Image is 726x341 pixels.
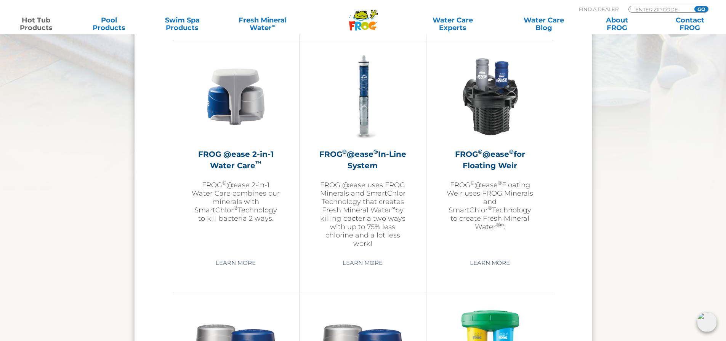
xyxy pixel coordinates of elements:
[272,22,276,29] sup: ∞
[446,148,534,171] h2: FROG @ease for Floating Weir
[319,53,407,250] a: FROG®@ease®In-Line SystemFROG @ease uses FROG Minerals and SmartChlor Technology that creates Fre...
[579,6,619,13] p: Find A Dealer
[461,256,519,270] a: Learn More
[319,148,407,171] h2: FROG @ease In-Line System
[192,53,280,250] a: FROG @ease 2-in-1 Water Care™FROG®@ease 2-in-1 Water Care combines our minerals with SmartChlor®T...
[192,148,280,171] h2: FROG @ease 2-in-1 Water Care
[234,205,238,211] sup: ®
[334,256,391,270] a: Learn More
[588,16,645,32] a: AboutFROG
[207,256,264,270] a: Learn More
[662,16,718,32] a: ContactFROG
[509,148,514,155] sup: ®
[227,16,298,32] a: Fresh MineralWater∞
[446,181,534,231] p: FROG @ease Floating Weir uses FROG Minerals and SmartChlor Technology to create Fresh Mineral Wat...
[391,205,395,211] sup: ∞
[470,180,474,186] sup: ®
[373,148,378,155] sup: ®
[192,53,280,141] img: @ease-2-in-1-Holder-v2-300x300.png
[407,16,499,32] a: Water CareExperts
[446,53,534,250] a: FROG®@ease®for Floating WeirFROG®@ease®Floating Weir uses FROG Minerals and SmartChlor®Technology...
[255,159,261,167] sup: ™
[515,16,572,32] a: Water CareBlog
[446,53,534,141] img: InLineWeir_Front_High_inserting-v2-300x300.png
[635,6,686,13] input: Zip Code Form
[478,148,482,155] sup: ®
[319,181,407,248] p: FROG @ease uses FROG Minerals and SmartChlor Technology that creates Fresh Mineral Water by killi...
[694,6,708,12] input: GO
[496,221,500,228] sup: ®
[342,148,347,155] sup: ®
[8,16,64,32] a: Hot TubProducts
[154,16,211,32] a: Swim SpaProducts
[500,221,504,228] sup: ∞
[81,16,138,32] a: PoolProducts
[192,181,280,223] p: FROG @ease 2-in-1 Water Care combines our minerals with SmartChlor Technology to kill bacteria 2 ...
[488,205,492,211] sup: ®
[319,53,407,141] img: inline-system-300x300.png
[498,180,502,186] sup: ®
[222,180,226,186] sup: ®
[697,312,717,332] img: openIcon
